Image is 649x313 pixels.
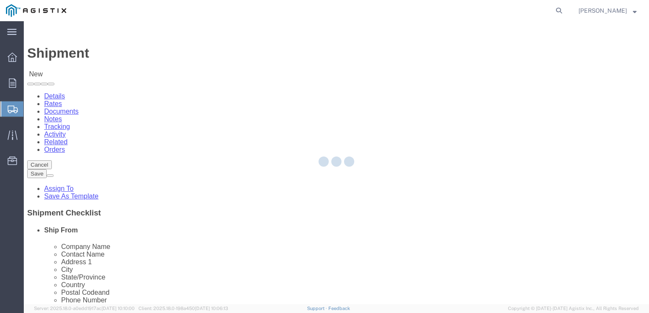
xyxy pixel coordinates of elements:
[578,6,627,15] span: Richard Hicks
[6,4,66,17] img: logo
[34,306,135,311] span: Server: 2025.18.0-a0edd1917ac
[102,306,135,311] span: [DATE] 10:10:00
[195,306,228,311] span: [DATE] 10:06:13
[578,6,637,16] button: [PERSON_NAME]
[508,305,639,312] span: Copyright © [DATE]-[DATE] Agistix Inc., All Rights Reserved
[138,306,228,311] span: Client: 2025.18.0-198a450
[328,306,350,311] a: Feedback
[307,306,328,311] a: Support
